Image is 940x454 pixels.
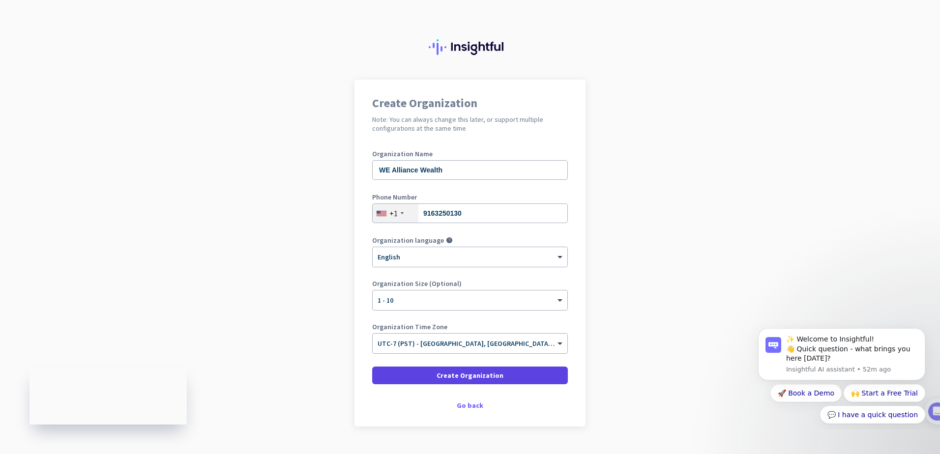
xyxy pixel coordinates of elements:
h1: Create Organization [372,97,568,109]
img: Insightful [429,39,511,55]
input: 201-555-0123 [372,203,568,223]
div: Go back [372,402,568,409]
i: help [446,237,453,244]
input: What is the name of your organization? [372,160,568,180]
div: +1 [389,208,398,218]
span: Create Organization [437,370,503,380]
iframe: Intercom notifications message [743,319,940,429]
button: Create Organization [372,367,568,384]
label: Organization Size (Optional) [372,280,568,287]
label: Organization Name [372,150,568,157]
label: Phone Number [372,194,568,200]
label: Organization language [372,237,444,244]
iframe: Insightful Status [29,368,187,425]
h2: Note: You can always change this later, or support multiple configurations at the same time [372,115,568,133]
label: Organization Time Zone [372,323,568,330]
